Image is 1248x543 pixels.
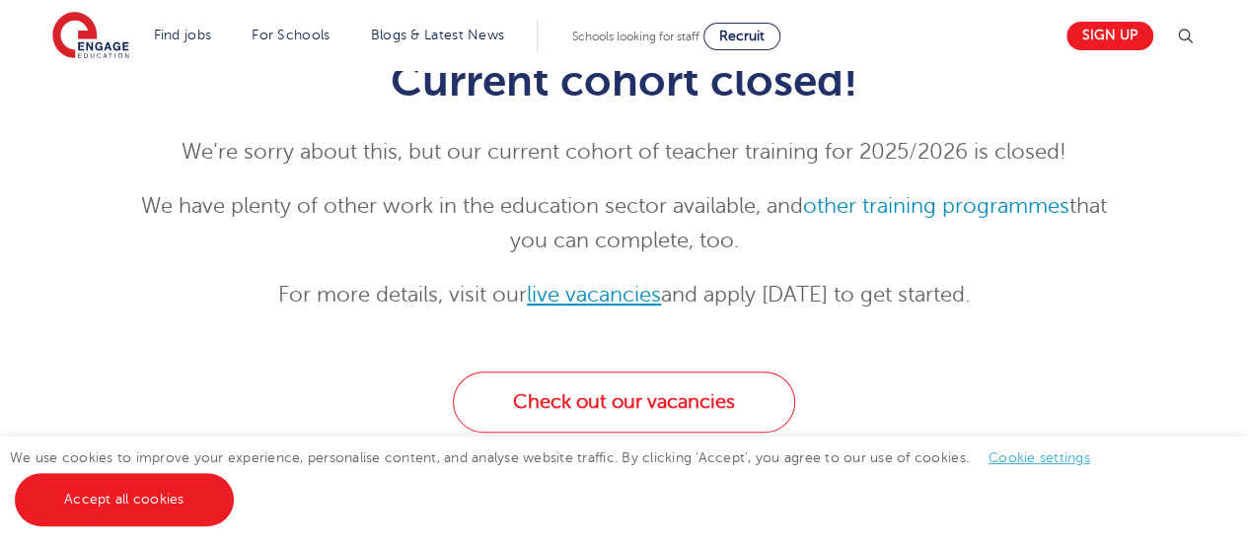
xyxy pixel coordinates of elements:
[719,29,765,43] span: Recruit
[803,194,1069,218] a: other training programmes
[453,372,795,433] a: Check out our vacancies
[52,12,129,61] img: Engage Education
[371,28,505,42] a: Blogs & Latest News
[15,473,234,526] a: Accept all cookies
[140,56,1108,105] h1: Current cohort closed!
[154,28,212,42] a: Find jobs
[140,135,1108,170] p: We’re sorry about this, but our current cohort of teacher training for 2025/2026 is closed!
[252,28,330,42] a: For Schools
[989,450,1090,465] a: Cookie settings
[572,30,699,43] span: Schools looking for staff
[1066,22,1153,50] a: Sign up
[527,283,661,306] a: live vacancies
[10,450,1110,507] span: We use cookies to improve your experience, personalise content, and analyse website traffic. By c...
[140,189,1108,258] p: We have plenty of other work in the education sector available, and that you can complete, too.
[703,23,780,50] a: Recruit
[140,278,1108,312] p: For more details, visit our and apply [DATE] to get started.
